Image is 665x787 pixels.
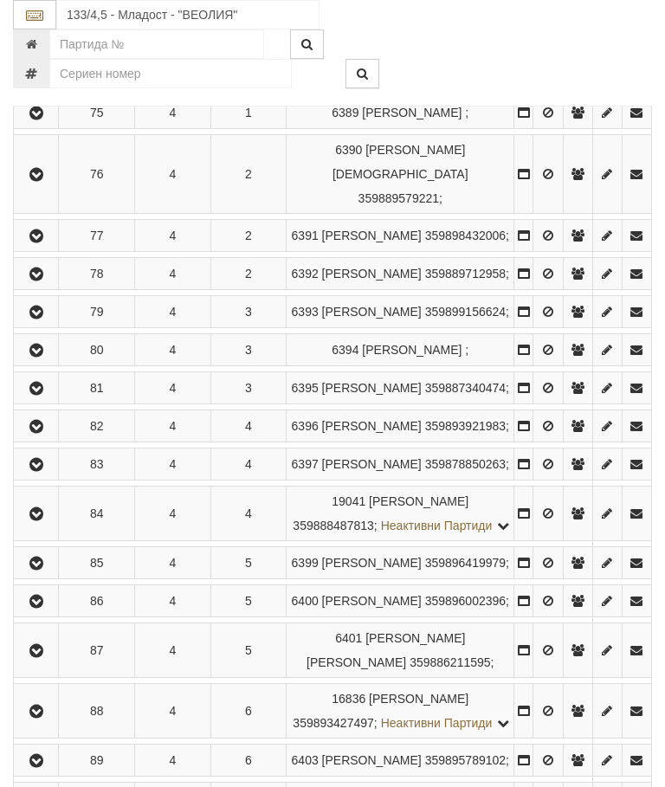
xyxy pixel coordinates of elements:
td: 4 [135,97,211,129]
td: 75 [59,97,135,129]
span: 359886211595 [410,655,490,669]
span: 359888487813 [293,519,373,532]
td: 4 [135,623,211,678]
span: 2 [245,229,252,242]
td: 4 [135,487,211,541]
td: 76 [59,135,135,214]
span: Партида № [292,229,319,242]
span: 359889712958 [425,267,506,281]
span: [PERSON_NAME] [322,267,422,281]
td: 77 [59,220,135,252]
span: 1 [245,106,252,119]
span: [PERSON_NAME] [322,556,422,570]
span: [PERSON_NAME] [322,419,422,433]
span: 4 [245,457,252,471]
span: 5 [245,643,252,657]
span: Партида № [335,143,362,157]
span: 6 [245,753,252,767]
td: ; [287,296,514,328]
td: ; [287,372,514,404]
td: 4 [135,410,211,442]
span: 359893921983 [425,419,506,433]
td: ; [287,547,514,579]
span: Неактивни Партиди [381,716,493,730]
span: 359896419979 [425,556,506,570]
span: 3 [245,305,252,319]
td: ; [287,623,514,678]
span: [PERSON_NAME] [369,692,468,706]
span: 2 [245,267,252,281]
span: [PERSON_NAME][DEMOGRAPHIC_DATA] [332,143,468,181]
span: 3 [245,343,252,357]
td: 89 [59,745,135,777]
span: Партида № [292,753,319,767]
input: Партида № [49,29,264,59]
span: 359895789102 [425,753,506,767]
span: [PERSON_NAME] [369,494,468,508]
span: Партида № [332,106,358,119]
td: 4 [135,296,211,328]
span: Партида № [292,419,319,433]
span: Партида № [332,343,358,357]
span: 359887340474 [425,381,506,395]
td: 84 [59,487,135,541]
td: 88 [59,684,135,739]
td: 80 [59,334,135,366]
span: 5 [245,556,252,570]
td: 85 [59,547,135,579]
span: Партида № [332,692,365,706]
td: ; [287,258,514,290]
td: 4 [135,547,211,579]
span: [PERSON_NAME] [322,457,422,471]
span: [PERSON_NAME] [322,229,422,242]
span: 359898432006 [425,229,506,242]
span: Партида № [332,494,365,508]
td: 4 [135,684,211,739]
td: 4 [135,585,211,617]
td: 4 [135,258,211,290]
span: 359896002396 [425,594,506,608]
td: ; [287,585,514,617]
td: 4 [135,448,211,481]
td: ; [287,334,514,366]
span: [PERSON_NAME] [322,305,422,319]
td: 87 [59,623,135,678]
span: Партида № [335,631,362,645]
td: 4 [135,334,211,366]
span: Партида № [292,556,319,570]
span: 4 [245,506,252,520]
span: 359899156624 [425,305,506,319]
span: 2 [245,167,252,181]
span: [PERSON_NAME] [362,106,462,119]
span: [PERSON_NAME] [362,343,462,357]
span: 3 [245,381,252,395]
span: [PERSON_NAME] [PERSON_NAME] [307,631,465,669]
td: ; [287,448,514,481]
span: [PERSON_NAME] [322,381,422,395]
span: Партида № [292,594,319,608]
span: 4 [245,419,252,433]
span: 359893427497 [293,716,373,730]
td: ; [287,135,514,214]
td: ; [287,487,514,541]
td: ; [287,684,514,739]
td: ; [287,410,514,442]
span: 6 [245,704,252,718]
td: 4 [135,745,211,777]
td: 86 [59,585,135,617]
td: 83 [59,448,135,481]
span: Партида № [292,381,319,395]
span: Партида № [292,457,319,471]
span: Партида № [292,267,319,281]
td: ; [287,745,514,777]
td: 4 [135,220,211,252]
td: 4 [135,135,211,214]
input: Сериен номер [49,59,292,88]
td: ; [287,97,514,129]
span: Партида № [292,305,319,319]
span: 5 [245,594,252,608]
td: 81 [59,372,135,404]
span: 359889579221 [358,191,439,205]
td: ; [287,220,514,252]
td: 82 [59,410,135,442]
